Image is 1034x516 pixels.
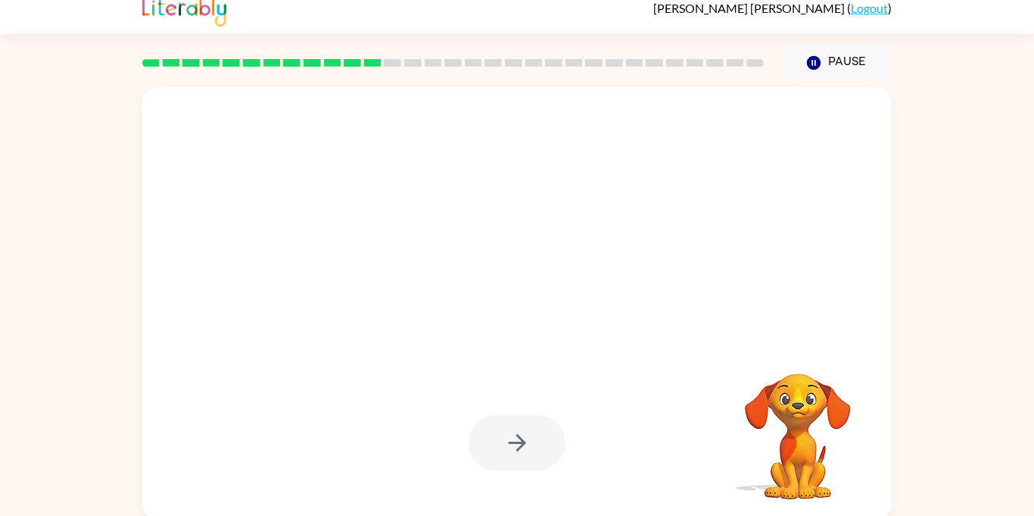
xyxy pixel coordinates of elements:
[653,1,892,15] div: ( )
[851,1,888,15] a: Logout
[782,45,892,80] button: Pause
[722,350,874,502] video: Your browser must support playing .mp4 files to use Literably. Please try using another browser.
[653,1,847,15] span: [PERSON_NAME] [PERSON_NAME]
